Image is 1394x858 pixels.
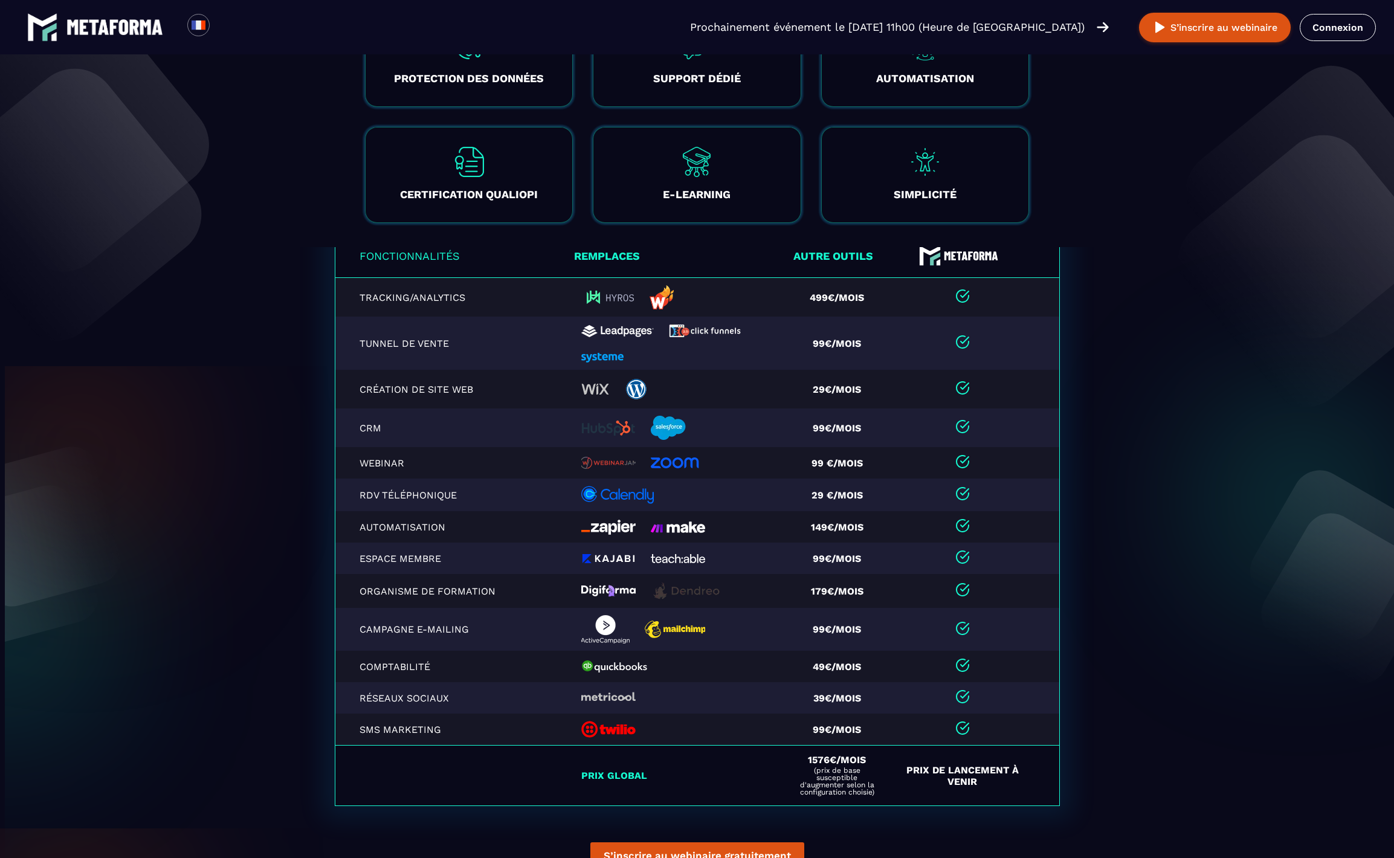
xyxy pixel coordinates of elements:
img: logo-web [651,521,705,533]
h3: AUTOMATISATION [841,70,1010,87]
div: Search for option [210,14,239,40]
h3: SIMPLICITÉ [841,186,1010,203]
img: logo [66,19,163,35]
span: 1576€/mois [808,754,866,766]
img: logo-web [581,421,636,436]
p: Espace Membre [360,553,495,564]
button: S’inscrire au webinaire [1139,13,1291,42]
td: 179€/mois [789,574,893,608]
img: logo-web [581,520,636,535]
img: checked [955,486,970,501]
h3: SUPPORT DÉDIÉ [613,70,781,87]
img: arrow-right [1097,21,1109,34]
p: Organisme de formation [360,585,495,597]
img: logo-web [669,324,741,338]
img: logo-web [581,325,654,337]
img: checked [955,419,970,434]
img: checked [955,550,970,564]
p: Fonctionnalités [360,250,574,262]
input: Search for option [220,20,229,34]
p: SMS marketing [360,724,495,735]
td: 149€/mois [789,511,893,543]
img: checked [955,289,970,303]
h3: CERTIFICATION QUALIOPI [385,186,553,203]
img: adv6 [910,147,940,177]
p: Campagne e-mailing [360,624,495,635]
img: fr [191,18,206,33]
img: play [1152,20,1167,35]
td: 99€/mois [789,317,893,370]
img: logo-web [581,457,636,469]
img: double-square [1129,48,1394,425]
td: 499€/mois [789,278,893,317]
img: logo [944,251,998,260]
td: 49€/mois [789,651,893,682]
p: Tracking/Analytics [360,292,495,303]
img: logo [919,245,941,266]
img: logo-web [581,486,654,504]
img: checked [955,454,970,469]
img: logo [27,12,57,42]
td: 29 €/mois [789,479,893,511]
img: logo-web [651,554,705,563]
img: logo-web [581,554,636,563]
img: logo-web [581,721,636,738]
img: logo-web [581,584,636,598]
img: logo-web [581,615,630,643]
img: logo-web [651,416,687,440]
img: logo-web [581,353,624,363]
p: Réseaux Sociaux [360,692,495,704]
img: logo-web [581,285,634,309]
img: adv4 [454,147,484,177]
img: adv5 [682,147,712,177]
span: (prix de base susceptible d'augmenter selon la configuration choisie) [796,767,878,796]
td: 99 €/mois [789,447,893,479]
img: checked [955,518,970,533]
img: logo-web [651,457,699,469]
a: Connexion [1300,14,1376,41]
img: logo-web [624,377,648,401]
img: logo-web [581,660,648,673]
img: checked [955,621,970,636]
img: logo-web [581,692,636,704]
img: logo-web [581,384,609,395]
th: Remplaces [574,234,790,278]
td: 29€/mois [789,370,893,408]
th: Autre outils [789,234,893,278]
img: checked [955,582,970,597]
td: Prix de Lancement à venir [893,746,1059,806]
img: checked [955,381,970,395]
p: Création de site web [360,384,495,395]
img: checked [955,658,970,673]
img: checked [955,689,970,704]
img: logo-web [645,621,705,638]
img: checked [955,721,970,735]
td: 99€/mois [789,543,893,574]
td: 99€/mois [789,714,893,746]
td: 99€/mois [789,408,893,447]
img: checked [955,335,970,349]
td: Prix global [574,746,790,806]
p: CRM [360,422,495,434]
img: logo-web [651,581,723,601]
p: Prochainement événement le [DATE] 11h00 (Heure de [GEOGRAPHIC_DATA]) [690,19,1085,36]
h3: PROTECTION DES DONNÉES [385,70,553,87]
p: Tunnel de vente [360,338,495,349]
td: 39€/mois [789,682,893,714]
td: 99€/mois [789,608,893,651]
p: Webinar [360,457,495,469]
p: Comptabilité [360,661,495,673]
p: Automatisation [360,521,495,533]
img: logo-web [650,285,674,309]
h3: E-LEARNING [613,186,781,203]
p: RDV téléphonique [360,489,495,501]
